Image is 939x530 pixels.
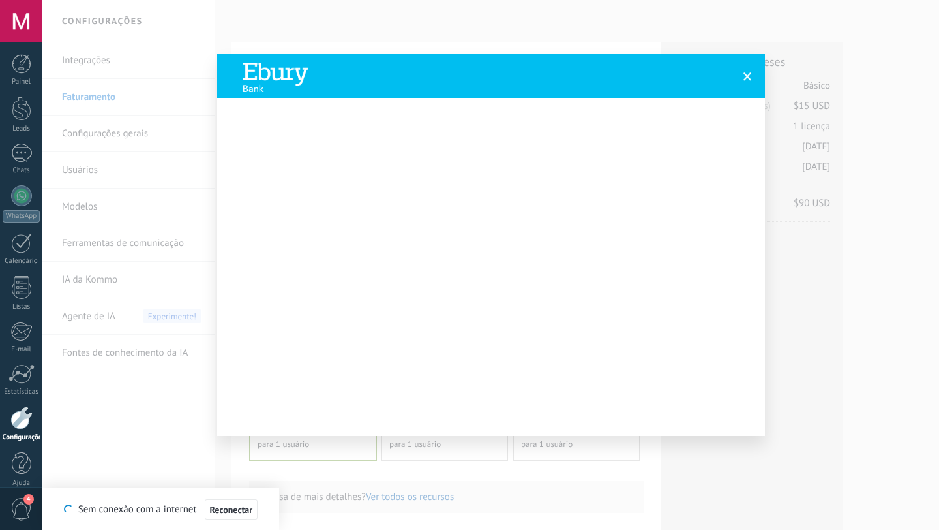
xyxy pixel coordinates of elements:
span: Reconectar [210,505,253,514]
div: Ajuda [3,479,40,488]
div: WhatsApp [3,210,40,223]
div: Sem conexão com a internet [64,499,258,520]
div: Chats [3,166,40,175]
div: Leads [3,125,40,133]
div: Listas [3,303,40,311]
div: Configurações [3,433,40,442]
div: Calendário [3,257,40,266]
span: 4 [23,494,34,505]
button: Reconectar [205,499,258,520]
div: E-mail [3,345,40,354]
div: Estatísticas [3,388,40,396]
div: Painel [3,78,40,86]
